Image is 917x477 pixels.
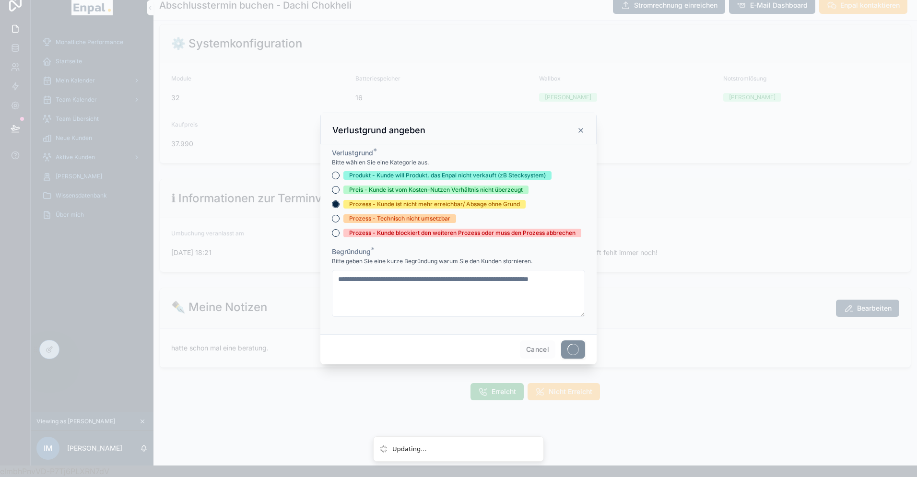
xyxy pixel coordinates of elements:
[392,444,427,454] div: Updating...
[349,214,450,223] div: Prozess - Technisch nicht umsetzbar
[349,186,523,194] div: Preis - Kunde ist vom Kosten-Nutzen Verhältnis nicht überzeugt
[332,257,532,265] span: Bitte geben Sie eine kurze Begründung warum Sie den Kunden stornieren.
[332,125,425,136] h3: Verlustgrund angeben
[349,229,576,237] div: Prozess - Kunde blockiert den weiteren Prozess oder muss den Prozess abbrechen
[332,159,429,166] span: Bitte wählen Sie eine Kategorie aus.
[332,247,371,256] span: Begründung
[349,171,546,180] div: Produkt - Kunde will Produkt, das Enpal nicht verkauft (zB Stecksystem)
[349,200,520,209] div: Prozess - Kunde ist nicht mehr erreichbar/ Absage ohne Grund
[332,149,373,157] span: Verlustgrund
